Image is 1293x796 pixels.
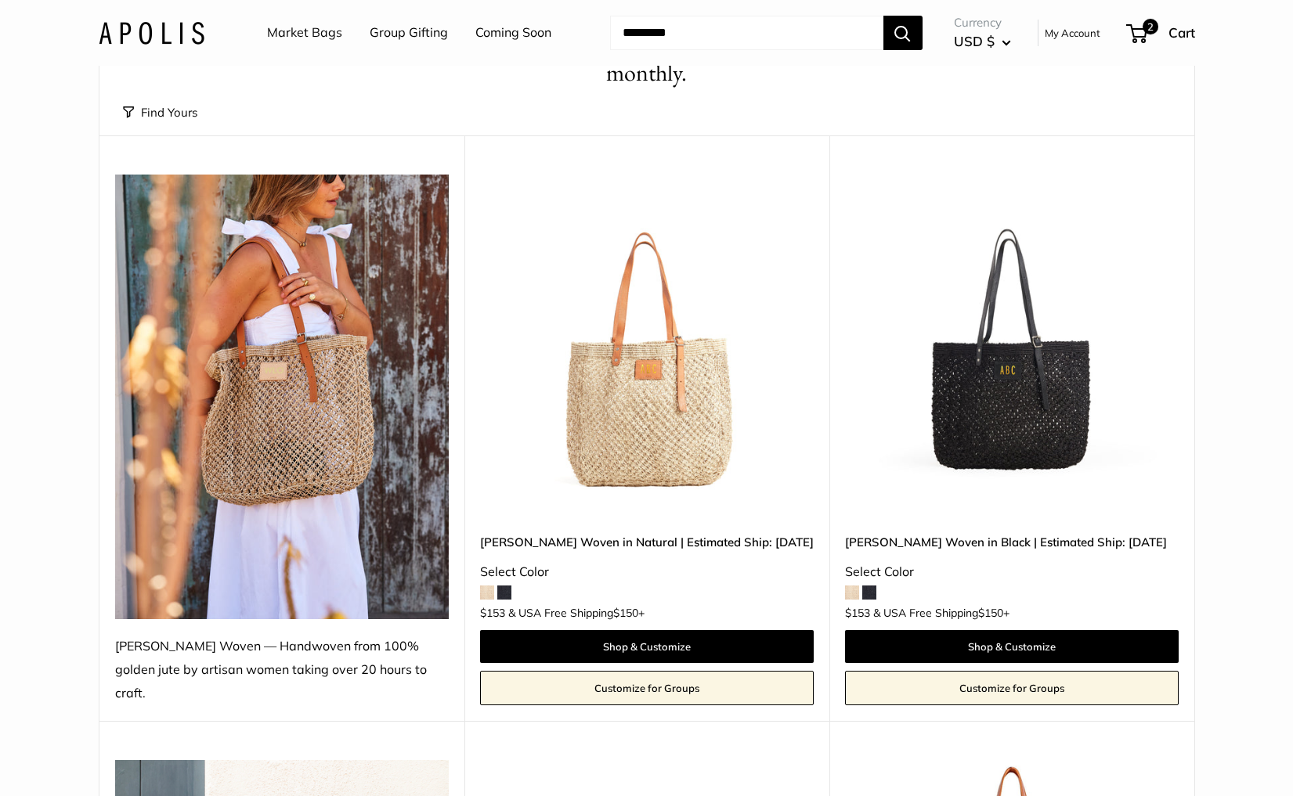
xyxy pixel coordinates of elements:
span: & USA Free Shipping + [508,607,645,618]
span: $150 [978,606,1003,620]
a: Customize for Groups [480,671,814,705]
img: Mercado Woven — Handwoven from 100% golden jute by artisan women taking over 20 hours to craft. [115,175,449,619]
img: Mercado Woven in Natural | Estimated Ship: Oct. 19th [480,175,814,508]
a: [PERSON_NAME] Woven in Natural | Estimated Ship: [DATE] [480,533,814,551]
div: Select Color [480,560,814,584]
a: Shop & Customize [480,630,814,663]
a: 2 Cart [1128,20,1195,45]
a: Market Bags [267,21,342,45]
img: Apolis [99,21,204,44]
span: $150 [613,606,638,620]
span: $153 [480,606,505,620]
a: [PERSON_NAME] Woven in Black | Estimated Ship: [DATE] [845,533,1179,551]
a: Mercado Woven in Black | Estimated Ship: Oct. 19thMercado Woven in Black | Estimated Ship: Oct. 19th [845,175,1179,508]
button: Search [883,16,923,50]
div: [PERSON_NAME] Woven — Handwoven from 100% golden jute by artisan women taking over 20 hours to cr... [115,635,449,705]
button: USD $ [954,29,1011,54]
a: Group Gifting [370,21,448,45]
a: Coming Soon [475,21,551,45]
span: USD $ [954,33,995,49]
a: Shop & Customize [845,630,1179,663]
span: Cart [1168,24,1195,41]
a: Mercado Woven in Natural | Estimated Ship: Oct. 19thMercado Woven in Natural | Estimated Ship: Oc... [480,175,814,508]
a: Customize for Groups [845,671,1179,705]
input: Search... [610,16,883,50]
a: My Account [1045,23,1100,42]
button: Find Yours [123,102,197,124]
span: & USA Free Shipping + [873,607,1009,618]
span: 2 [1142,19,1158,34]
div: Select Color [845,560,1179,584]
span: $153 [845,606,870,620]
img: Mercado Woven in Black | Estimated Ship: Oct. 19th [845,175,1179,508]
span: Currency [954,12,1011,34]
